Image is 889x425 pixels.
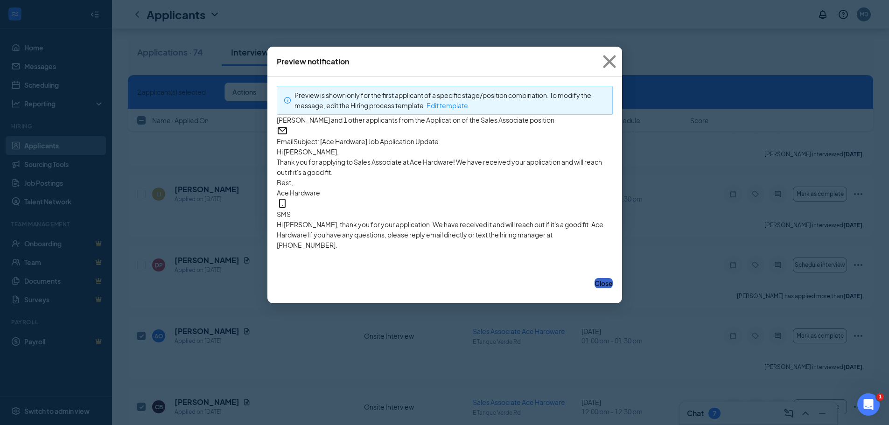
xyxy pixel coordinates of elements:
[277,177,613,188] p: Best,
[876,393,884,401] span: 1
[277,188,613,198] p: Ace Hardware
[277,116,554,124] span: [PERSON_NAME] and 1 other applicants from the Application of the Sales Associate position
[277,125,613,146] span: Email
[597,47,622,77] button: Close
[277,146,613,157] p: Hi [PERSON_NAME],
[277,198,613,218] span: SMS
[277,157,613,177] p: Thank you for applying to Sales Associate at Ace Hardware! We have received your application and ...
[294,137,439,146] span: Subject: [Ace Hardware] Job Application Update
[277,56,349,67] div: Preview notification
[595,278,613,288] button: Close
[277,198,288,209] svg: MobileSms
[597,49,622,74] svg: Cross
[277,219,613,250] div: Hi [PERSON_NAME], thank you for your application. We have received it and will reach out if it's ...
[284,97,291,104] span: info-circle
[294,91,591,110] span: Preview is shown only for the first applicant of a specific stage/position combination. To modify...
[277,125,288,136] svg: Email
[427,101,468,110] a: Edit template
[857,393,880,416] iframe: Intercom live chat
